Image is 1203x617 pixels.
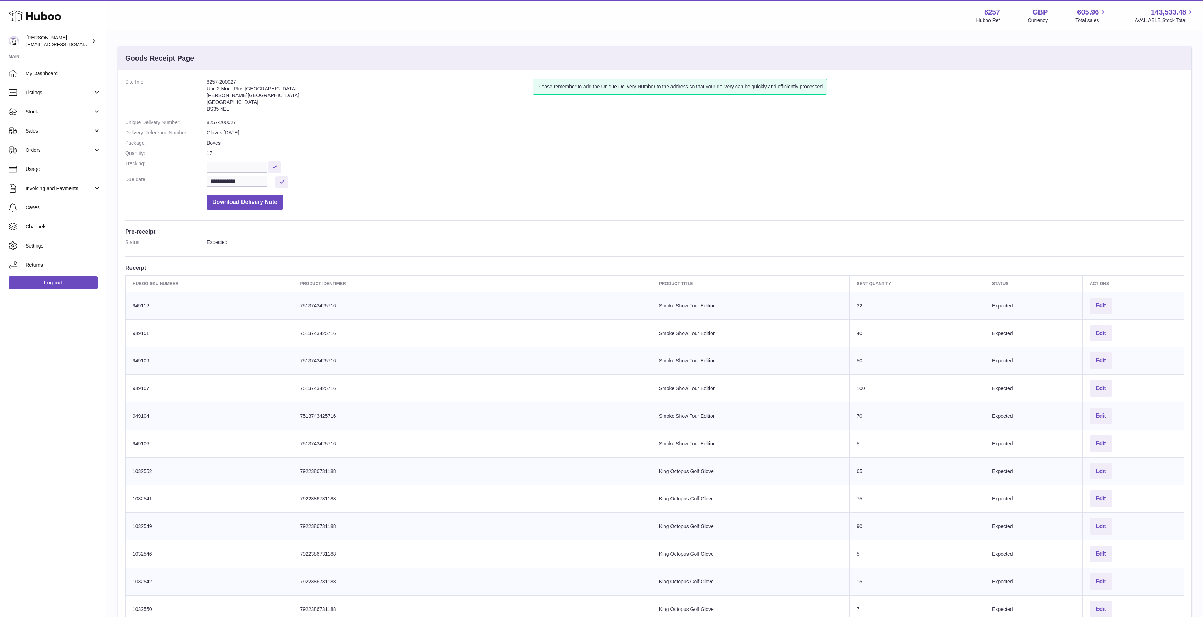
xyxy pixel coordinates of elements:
td: King Octopus Golf Glove [652,540,850,568]
span: Invoicing and Payments [26,185,93,192]
span: Total sales [1075,17,1107,24]
dt: Delivery Reference Number: [125,129,207,136]
td: 100 [850,375,985,402]
span: Listings [26,89,93,96]
td: Smoke Show Tour Edition [652,375,850,402]
address: 8257-200027 Unit 2 More Plus [GEOGRAPHIC_DATA] [PERSON_NAME][GEOGRAPHIC_DATA] [GEOGRAPHIC_DATA] B... [207,79,533,116]
td: Expected [985,485,1083,513]
td: 949109 [126,347,293,375]
span: Cases [26,204,101,211]
dd: Boxes [207,140,1184,146]
dd: 17 [207,150,1184,157]
span: 143,533.48 [1151,7,1186,17]
td: 75 [850,485,985,513]
th: Product title [652,275,850,292]
button: Edit [1090,380,1112,397]
td: 15 [850,568,985,595]
td: 7513743425716 [293,292,652,319]
dd: Gloves [DATE] [207,129,1184,136]
a: 143,533.48 AVAILABLE Stock Total [1135,7,1194,24]
td: 65 [850,457,985,485]
button: Edit [1090,298,1112,314]
td: 70 [850,402,985,430]
td: Expected [985,375,1083,402]
td: 7922386731188 [293,568,652,595]
td: Smoke Show Tour Edition [652,319,850,347]
td: Expected [985,319,1083,347]
dd: Expected [207,239,1184,246]
dt: Tracking: [125,160,207,173]
button: Edit [1090,546,1112,562]
td: 7922386731188 [293,485,652,513]
dt: Package: [125,140,207,146]
td: 7513743425716 [293,319,652,347]
th: Actions [1082,275,1184,292]
td: 949107 [126,375,293,402]
a: 605.96 Total sales [1075,7,1107,24]
td: Expected [985,457,1083,485]
td: 1032552 [126,457,293,485]
button: Edit [1090,352,1112,369]
span: Orders [26,147,93,154]
button: Edit [1090,408,1112,424]
td: 50 [850,347,985,375]
th: Product Identifier [293,275,652,292]
td: Smoke Show Tour Edition [652,430,850,457]
td: 1032542 [126,568,293,595]
img: don@skinsgolf.com [9,36,19,46]
span: My Dashboard [26,70,101,77]
div: Please remember to add the Unique Delivery Number to the address so that your delivery can be qui... [533,79,827,95]
a: Log out [9,276,98,289]
div: Huboo Ref [976,17,1000,24]
td: King Octopus Golf Glove [652,513,850,540]
td: 7513743425716 [293,402,652,430]
button: Edit [1090,573,1112,590]
span: Settings [26,243,101,249]
button: Edit [1090,325,1112,342]
td: 1032541 [126,485,293,513]
th: Sent Quantity [850,275,985,292]
td: 1032549 [126,513,293,540]
dt: Due date: [125,176,207,188]
td: King Octopus Golf Glove [652,457,850,485]
td: Smoke Show Tour Edition [652,347,850,375]
span: Channels [26,223,101,230]
td: Expected [985,402,1083,430]
td: 949112 [126,292,293,319]
td: Expected [985,513,1083,540]
td: King Octopus Golf Glove [652,485,850,513]
td: Expected [985,347,1083,375]
td: Expected [985,292,1083,319]
dt: Quantity: [125,150,207,157]
td: 5 [850,540,985,568]
span: Returns [26,262,101,268]
td: 7922386731188 [293,540,652,568]
button: Download Delivery Note [207,195,283,210]
h3: Pre-receipt [125,228,1184,235]
td: 7513743425716 [293,347,652,375]
td: 1032546 [126,540,293,568]
span: Stock [26,109,93,115]
button: Edit [1090,463,1112,480]
td: Expected [985,430,1083,457]
dt: Unique Delivery Number: [125,119,207,126]
span: AVAILABLE Stock Total [1135,17,1194,24]
td: King Octopus Golf Glove [652,568,850,595]
td: 7513743425716 [293,430,652,457]
span: [EMAIL_ADDRESS][DOMAIN_NAME] [26,41,104,47]
td: 32 [850,292,985,319]
td: 949106 [126,430,293,457]
td: Smoke Show Tour Edition [652,292,850,319]
td: 949104 [126,402,293,430]
dt: Status: [125,239,207,246]
td: 90 [850,513,985,540]
td: 5 [850,430,985,457]
td: Expected [985,568,1083,595]
strong: 8257 [984,7,1000,17]
span: Sales [26,128,93,134]
td: 7922386731188 [293,457,652,485]
th: Status [985,275,1083,292]
dd: 8257-200027 [207,119,1184,126]
div: [PERSON_NAME] [26,34,90,48]
td: 40 [850,319,985,347]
